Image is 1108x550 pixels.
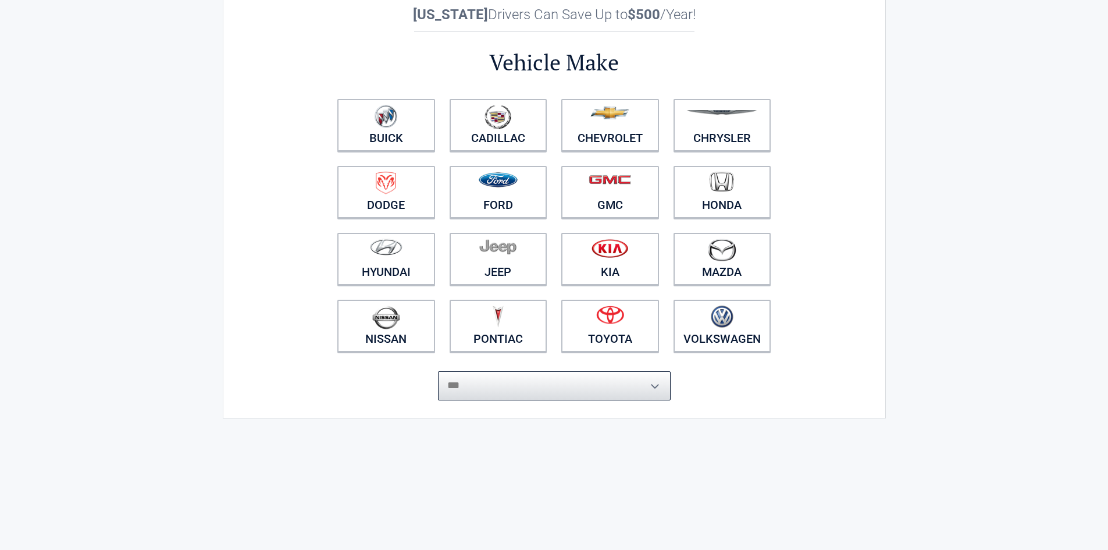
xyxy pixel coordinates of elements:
a: Chrysler [674,99,771,151]
a: Toyota [561,300,659,352]
h2: Vehicle Make [330,48,778,77]
a: Volkswagen [674,300,771,352]
a: Buick [337,99,435,151]
img: cadillac [484,105,511,129]
img: gmc [589,175,631,184]
a: GMC [561,166,659,218]
a: Dodge [337,166,435,218]
img: jeep [479,239,516,255]
img: ford [479,172,518,187]
img: honda [710,172,734,192]
a: Cadillac [450,99,547,151]
img: kia [592,239,628,258]
a: Jeep [450,233,547,285]
a: Kia [561,233,659,285]
img: buick [375,105,397,128]
img: chrysler [686,110,757,115]
a: Nissan [337,300,435,352]
img: pontiac [492,306,504,328]
b: $500 [628,6,660,23]
a: Honda [674,166,771,218]
b: [US_STATE] [413,6,488,23]
a: Hyundai [337,233,435,285]
h2: Drivers Can Save Up to /Year [330,6,778,23]
a: Ford [450,166,547,218]
img: mazda [707,239,736,261]
img: volkswagen [711,306,733,328]
img: nissan [372,306,400,329]
a: Mazda [674,233,771,285]
img: toyota [596,306,624,324]
img: dodge [376,172,396,194]
img: chevrolet [590,107,629,119]
a: Pontiac [450,300,547,352]
a: Chevrolet [561,99,659,151]
img: hyundai [370,239,402,256]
